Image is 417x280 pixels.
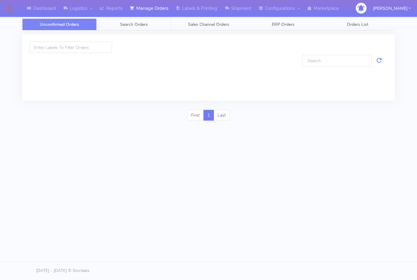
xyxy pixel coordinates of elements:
[188,22,229,27] span: Sales Channel Orders
[120,22,148,27] span: Search Orders
[303,55,372,66] input: Search
[203,110,214,121] a: 1
[40,22,79,27] span: Unconfirmed Orders
[30,42,112,53] input: Enter Labels To Filter Orders
[368,2,415,15] button: [PERSON_NAME]
[272,22,295,27] span: ERP Orders
[22,18,395,30] ul: Tabs
[347,22,368,27] span: Orders List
